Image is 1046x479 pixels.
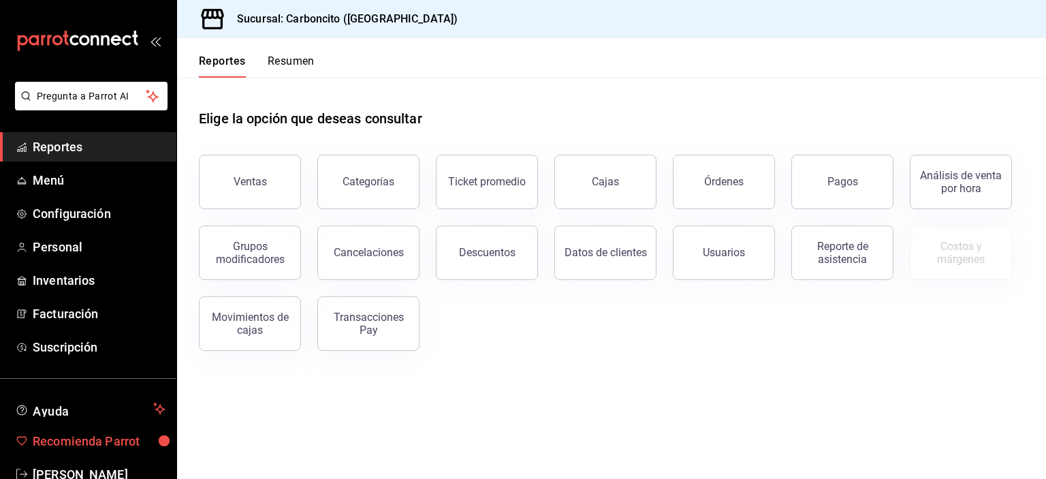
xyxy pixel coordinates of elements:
[199,296,301,351] button: Movimientos de cajas
[592,174,620,190] div: Cajas
[10,99,168,113] a: Pregunta a Parrot AI
[199,55,246,78] button: Reportes
[199,108,422,129] h1: Elige la opción que deseas consultar
[268,55,315,78] button: Resumen
[919,169,1003,195] div: Análisis de venta por hora
[199,155,301,209] button: Ventas
[459,246,516,259] div: Descuentos
[703,246,745,259] div: Usuarios
[199,226,301,280] button: Grupos modificadores
[673,226,775,280] button: Usuarios
[208,311,292,337] div: Movimientos de cajas
[150,35,161,46] button: open_drawer_menu
[208,240,292,266] div: Grupos modificadores
[919,240,1003,266] div: Costos y márgenes
[33,305,165,323] span: Facturación
[33,432,165,450] span: Recomienda Parrot
[33,401,148,417] span: Ayuda
[704,175,744,188] div: Órdenes
[15,82,168,110] button: Pregunta a Parrot AI
[554,226,656,280] button: Datos de clientes
[33,238,165,256] span: Personal
[317,226,419,280] button: Cancelaciones
[33,138,165,156] span: Reportes
[673,155,775,209] button: Órdenes
[317,296,419,351] button: Transacciones Pay
[317,155,419,209] button: Categorías
[33,271,165,290] span: Inventarios
[910,226,1012,280] button: Contrata inventarios para ver este reporte
[226,11,458,27] h3: Sucursal: Carboncito ([GEOGRAPHIC_DATA])
[343,175,394,188] div: Categorías
[326,311,411,337] div: Transacciones Pay
[800,240,885,266] div: Reporte de asistencia
[334,246,404,259] div: Cancelaciones
[37,89,146,104] span: Pregunta a Parrot AI
[791,155,893,209] button: Pagos
[565,246,647,259] div: Datos de clientes
[910,155,1012,209] button: Análisis de venta por hora
[33,171,165,189] span: Menú
[448,175,526,188] div: Ticket promedio
[554,155,656,209] a: Cajas
[436,155,538,209] button: Ticket promedio
[436,226,538,280] button: Descuentos
[199,55,315,78] div: navigation tabs
[33,204,165,223] span: Configuración
[33,338,165,356] span: Suscripción
[234,175,267,188] div: Ventas
[827,175,858,188] div: Pagos
[791,226,893,280] button: Reporte de asistencia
